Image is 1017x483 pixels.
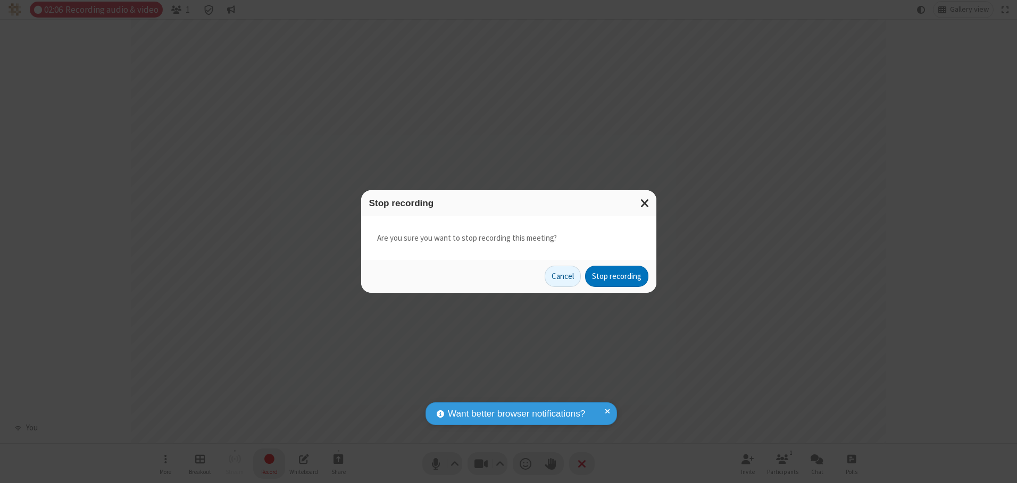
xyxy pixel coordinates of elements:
span: Want better browser notifications? [448,407,585,421]
button: Close modal [634,190,656,216]
div: Are you sure you want to stop recording this meeting? [361,216,656,260]
button: Cancel [545,266,581,287]
button: Stop recording [585,266,648,287]
h3: Stop recording [369,198,648,208]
